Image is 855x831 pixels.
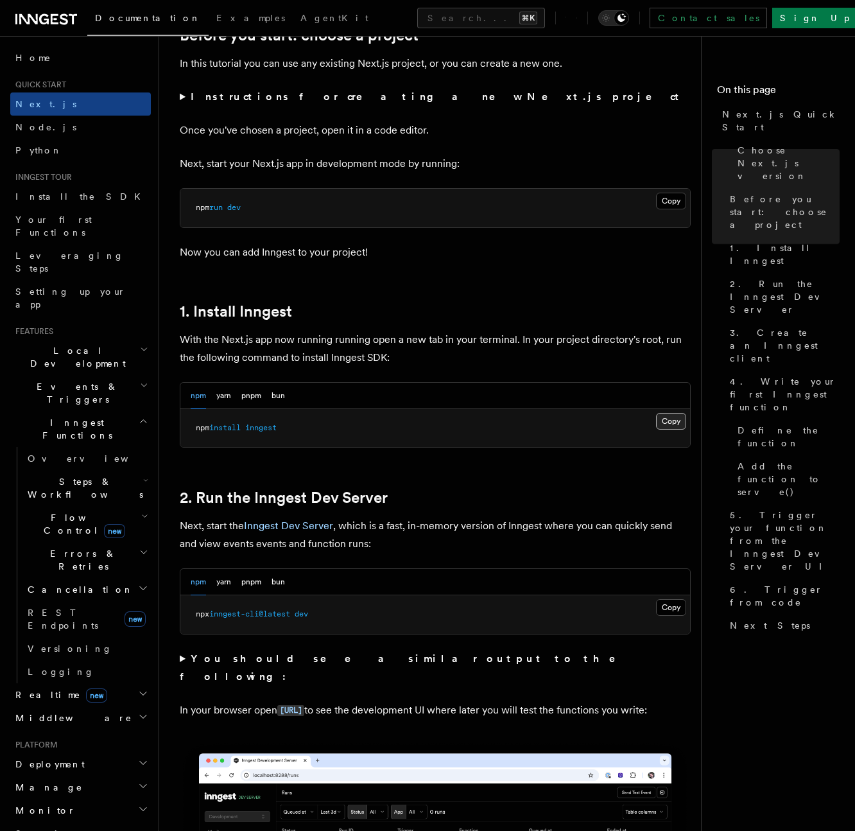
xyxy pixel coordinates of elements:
[272,383,285,409] button: bun
[180,650,691,686] summary: You should see a similar output to the following:
[722,108,840,134] span: Next.js Quick Start
[10,706,151,730] button: Middleware
[95,13,201,23] span: Documentation
[656,193,686,209] button: Copy
[241,383,261,409] button: pnpm
[717,103,840,139] a: Next.js Quick Start
[730,509,840,573] span: 5. Trigger your function from the Inngest Dev Server UI
[180,243,691,261] p: Now you can add Inngest to your project!
[22,542,151,578] button: Errors & Retries
[730,277,840,316] span: 2. Run the Inngest Dev Server
[300,13,368,23] span: AgentKit
[10,683,151,706] button: Realtimenew
[10,116,151,139] a: Node.js
[22,475,143,501] span: Steps & Workflows
[28,608,98,631] span: REST Endpoints
[730,241,840,267] span: 1. Install Inngest
[272,569,285,595] button: bun
[180,155,691,173] p: Next, start your Next.js app in development mode by running:
[28,667,94,677] span: Logging
[10,375,151,411] button: Events & Triggers
[730,583,840,609] span: 6. Trigger from code
[10,688,107,701] span: Realtime
[86,688,107,703] span: new
[10,804,76,817] span: Monitor
[180,302,292,320] a: 1. Install Inngest
[196,203,209,212] span: npm
[730,193,840,231] span: Before you start: choose a project
[244,520,333,532] a: Inngest Dev Server
[10,172,72,182] span: Inngest tour
[519,12,537,24] kbd: ⌘K
[277,705,304,716] code: [URL]
[180,331,691,367] p: With the Next.js app now running running open a new tab in your terminal. In your project directo...
[22,506,151,542] button: Flow Controlnew
[22,660,151,683] a: Logging
[15,286,126,310] span: Setting up your app
[10,380,140,406] span: Events & Triggers
[650,8,767,28] a: Contact sales
[10,753,151,776] button: Deployment
[417,8,545,28] button: Search...⌘K
[10,185,151,208] a: Install the SDK
[22,511,141,537] span: Flow Control
[725,578,840,614] a: 6. Trigger from code
[10,326,53,337] span: Features
[10,758,85,771] span: Deployment
[245,423,277,432] span: inngest
[10,344,140,370] span: Local Development
[180,652,634,683] strong: You should see a similar output to the following:
[10,447,151,683] div: Inngest Functions
[22,547,139,573] span: Errors & Retries
[738,144,840,182] span: Choose Next.js version
[725,321,840,370] a: 3. Create an Inngest client
[725,188,840,236] a: Before you start: choose a project
[180,88,691,106] summary: Instructions for creating a new Next.js project
[732,455,840,503] a: Add the function to serve()
[725,614,840,637] a: Next Steps
[730,326,840,365] span: 3. Create an Inngest client
[209,423,241,432] span: install
[22,470,151,506] button: Steps & Workflows
[216,569,231,595] button: yarn
[241,569,261,595] button: pnpm
[598,10,629,26] button: Toggle dark mode
[10,712,132,724] span: Middleware
[196,609,209,618] span: npx
[28,643,112,654] span: Versioning
[191,383,206,409] button: npm
[216,383,231,409] button: yarn
[10,92,151,116] a: Next.js
[15,250,124,274] span: Leveraging Steps
[295,609,308,618] span: dev
[22,601,151,637] a: REST Endpointsnew
[725,236,840,272] a: 1. Install Inngest
[15,122,76,132] span: Node.js
[656,413,686,430] button: Copy
[732,419,840,455] a: Define the function
[180,701,691,720] p: In your browser open to see the development UI where later you will test the functions you write:
[227,203,241,212] span: dev
[730,619,810,632] span: Next Steps
[738,460,840,498] span: Add the function to serve()
[209,4,293,35] a: Examples
[293,4,376,35] a: AgentKit
[10,411,151,447] button: Inngest Functions
[15,99,76,109] span: Next.js
[10,244,151,280] a: Leveraging Steps
[656,599,686,616] button: Copy
[22,583,134,596] span: Cancellation
[15,191,148,202] span: Install the SDK
[10,46,151,69] a: Home
[191,91,684,103] strong: Instructions for creating a new Next.js project
[196,423,209,432] span: npm
[10,740,58,750] span: Platform
[104,524,125,538] span: new
[277,704,304,716] a: [URL]
[180,55,691,73] p: In this tutorial you can use any existing Next.js project, or you can create a new one.
[22,447,151,470] a: Overview
[209,203,223,212] span: run
[10,208,151,244] a: Your first Functions
[15,51,51,64] span: Home
[738,424,840,450] span: Define the function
